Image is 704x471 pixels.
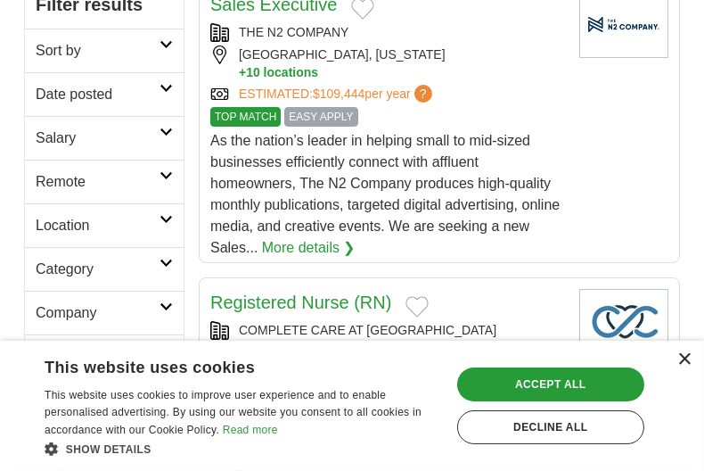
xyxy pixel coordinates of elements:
[239,85,436,103] a: ESTIMATED:$109,444per year?
[579,289,668,356] img: Company logo
[36,84,160,105] h2: Date posted
[25,116,184,160] a: Salary
[223,424,278,436] a: Read more, opens a new window
[36,40,160,62] h2: Sort by
[25,247,184,291] a: Category
[457,368,644,401] div: Accept all
[210,321,565,340] div: COMPLETE CARE AT [GEOGRAPHIC_DATA]
[284,107,357,127] span: EASY APPLY
[25,29,184,72] a: Sort by
[45,389,422,437] span: This website uses cookies to improve user experience and to enable personalised advertising. By u...
[210,107,281,127] span: TOP MATCH
[405,296,429,318] button: Add to favorite jobs
[36,215,160,236] h2: Location
[210,133,560,255] span: As the nation’s leader in helping small to mid-sized businesses efficiently connect with affluent...
[262,237,356,259] a: More details ❯
[36,171,160,193] h2: Remote
[45,351,394,378] div: This website uses cookies
[45,440,438,458] div: Show details
[66,443,151,456] span: Show details
[414,85,432,103] span: ?
[25,203,184,247] a: Location
[210,45,565,81] div: [GEOGRAPHIC_DATA], [US_STATE]
[457,410,644,444] div: Decline all
[239,64,246,81] span: +
[25,335,184,378] a: Employment type
[36,302,160,324] h2: Company
[210,293,391,312] a: Registered Nurse (RN)
[36,128,160,149] h2: Salary
[25,72,184,116] a: Date posted
[25,291,184,335] a: Company
[210,23,565,42] div: THE N2 COMPANY
[313,87,364,101] span: $109,444
[36,259,160,280] h2: Category
[25,160,184,203] a: Remote
[677,353,691,367] div: Close
[239,64,565,81] button: +10 locations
